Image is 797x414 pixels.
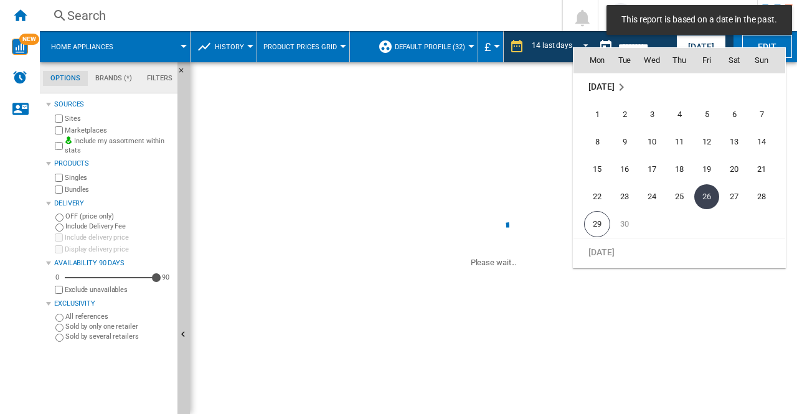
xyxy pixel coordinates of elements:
td: Wednesday September 17 2025 [638,156,666,183]
td: Tuesday September 16 2025 [611,156,638,183]
td: Tuesday September 23 2025 [611,183,638,210]
td: Thursday September 25 2025 [666,183,693,210]
tr: Week undefined [573,238,785,266]
span: 4 [667,102,692,127]
td: Tuesday September 2 2025 [611,101,638,128]
span: 27 [722,184,747,209]
tr: Week 4 [573,183,785,210]
span: 8 [585,129,610,154]
span: 5 [694,102,719,127]
th: Mon [573,48,611,73]
span: 14 [749,129,774,154]
td: Monday September 1 2025 [573,101,611,128]
td: Monday September 8 2025 [573,128,611,156]
tr: Week 2 [573,128,785,156]
td: Wednesday September 10 2025 [638,128,666,156]
td: Friday September 5 2025 [693,101,720,128]
td: Tuesday September 9 2025 [611,128,638,156]
td: Wednesday September 3 2025 [638,101,666,128]
td: Friday September 26 2025 [693,183,720,210]
td: Saturday September 6 2025 [720,101,748,128]
span: 24 [639,184,664,209]
td: Thursday September 18 2025 [666,156,693,183]
span: 19 [694,157,719,182]
span: 3 [639,102,664,127]
td: Sunday September 7 2025 [748,101,785,128]
span: 12 [694,129,719,154]
th: Sat [720,48,748,73]
tr: Week 3 [573,156,785,183]
span: [DATE] [588,247,614,257]
span: 26 [694,184,719,209]
span: 23 [612,184,637,209]
span: 9 [612,129,637,154]
th: Fri [693,48,720,73]
span: 2 [612,102,637,127]
th: Tue [611,48,638,73]
tr: Week 5 [573,210,785,238]
span: 22 [585,184,610,209]
td: Thursday September 4 2025 [666,101,693,128]
td: Wednesday September 24 2025 [638,183,666,210]
td: September 2025 [573,73,785,101]
td: Thursday September 11 2025 [666,128,693,156]
td: Monday September 22 2025 [573,183,611,210]
span: 16 [612,157,637,182]
span: 25 [667,184,692,209]
td: Saturday September 13 2025 [720,128,748,156]
td: Sunday September 28 2025 [748,183,785,210]
span: 28 [749,184,774,209]
td: Friday September 12 2025 [693,128,720,156]
td: Saturday September 20 2025 [720,156,748,183]
td: Sunday September 21 2025 [748,156,785,183]
span: 6 [722,102,747,127]
span: 17 [639,157,664,182]
td: Friday September 19 2025 [693,156,720,183]
th: Thu [666,48,693,73]
span: 15 [585,157,610,182]
td: Saturday September 27 2025 [720,183,748,210]
th: Wed [638,48,666,73]
th: Sun [748,48,785,73]
span: 20 [722,157,747,182]
span: 29 [584,211,610,237]
span: 7 [749,102,774,127]
td: Monday September 15 2025 [573,156,611,183]
span: 13 [722,129,747,154]
md-calendar: Calendar [573,48,785,268]
tr: Week undefined [573,73,785,101]
span: 21 [749,157,774,182]
td: Sunday September 14 2025 [748,128,785,156]
span: 11 [667,129,692,154]
td: Tuesday September 30 2025 [611,210,638,238]
span: 1 [585,102,610,127]
tr: Week 1 [573,101,785,128]
td: Monday September 29 2025 [573,210,611,238]
span: This report is based on a date in the past. [618,14,781,26]
span: 18 [667,157,692,182]
span: [DATE] [588,82,614,92]
span: 10 [639,129,664,154]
